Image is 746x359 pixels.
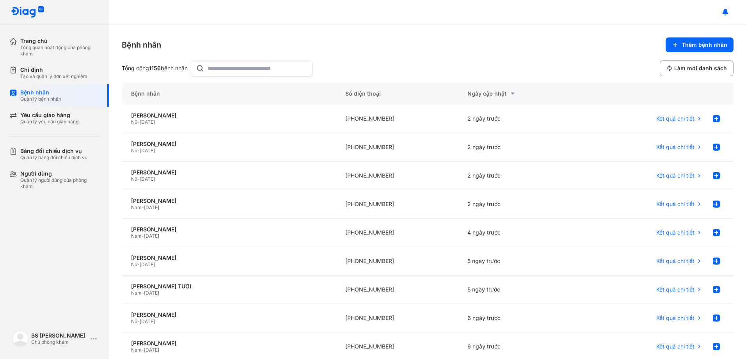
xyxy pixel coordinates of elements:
[131,176,137,182] span: Nữ
[467,89,571,98] div: Ngày cập nhật
[336,190,458,219] div: [PHONE_NUMBER]
[122,65,188,72] div: Tổng cộng bệnh nhân
[31,339,87,345] div: Chủ phòng khám
[458,162,581,190] div: 2 ngày trước
[131,311,327,318] div: [PERSON_NAME]
[131,226,327,233] div: [PERSON_NAME]
[656,201,694,208] span: Kết quả chi tiết
[11,6,44,18] img: logo
[12,331,28,347] img: logo
[336,133,458,162] div: [PHONE_NUMBER]
[336,304,458,332] div: [PHONE_NUMBER]
[137,261,140,267] span: -
[131,169,327,176] div: [PERSON_NAME]
[131,254,327,261] div: [PERSON_NAME]
[336,275,458,304] div: [PHONE_NUMBER]
[20,96,61,102] div: Quản lý bệnh nhân
[144,347,159,353] span: [DATE]
[336,83,458,105] div: Số điện thoại
[20,66,87,73] div: Chỉ định
[131,119,137,125] span: Nữ
[140,261,155,267] span: [DATE]
[20,177,100,190] div: Quản lý người dùng của phòng khám
[122,39,161,50] div: Bệnh nhân
[131,148,137,153] span: Nữ
[31,332,87,339] div: BS [PERSON_NAME]
[131,261,137,267] span: Nữ
[142,233,144,239] span: -
[140,318,155,324] span: [DATE]
[656,315,694,322] span: Kết quả chi tiết
[20,112,78,119] div: Yêu cầu giao hàng
[131,197,327,204] div: [PERSON_NAME]
[131,112,327,119] div: [PERSON_NAME]
[131,204,142,210] span: Nam
[20,89,61,96] div: Bệnh nhân
[20,155,87,161] div: Quản lý bảng đối chiếu dịch vụ
[656,144,694,151] span: Kết quả chi tiết
[140,176,155,182] span: [DATE]
[20,148,87,155] div: Bảng đối chiếu dịch vụ
[656,258,694,265] span: Kết quả chi tiết
[140,119,155,125] span: [DATE]
[656,229,694,236] span: Kết quả chi tiết
[682,41,727,48] span: Thêm bệnh nhân
[458,219,581,247] div: 4 ngày trước
[142,347,144,353] span: -
[458,304,581,332] div: 6 ngày trước
[656,286,694,293] span: Kết quả chi tiết
[122,83,336,105] div: Bệnh nhân
[131,290,142,296] span: Nam
[20,73,87,80] div: Tạo và quản lý đơn xét nghiệm
[20,170,100,177] div: Người dùng
[131,233,142,239] span: Nam
[336,162,458,190] div: [PHONE_NUMBER]
[20,119,78,125] div: Quản lý yêu cầu giao hàng
[458,133,581,162] div: 2 ngày trước
[144,204,159,210] span: [DATE]
[144,233,159,239] span: [DATE]
[20,37,100,44] div: Trang chủ
[656,172,694,179] span: Kết quả chi tiết
[137,318,140,324] span: -
[458,275,581,304] div: 5 ngày trước
[666,37,734,52] button: Thêm bệnh nhân
[336,219,458,247] div: [PHONE_NUMBER]
[144,290,159,296] span: [DATE]
[660,60,734,76] button: Làm mới danh sách
[131,340,327,347] div: [PERSON_NAME]
[458,190,581,219] div: 2 ngày trước
[656,115,694,122] span: Kết quả chi tiết
[149,65,161,71] span: 1156
[458,247,581,275] div: 5 ngày trước
[336,105,458,133] div: [PHONE_NUMBER]
[656,343,694,350] span: Kết quả chi tiết
[137,148,140,153] span: -
[137,119,140,125] span: -
[137,176,140,182] span: -
[131,283,327,290] div: [PERSON_NAME] TƯƠI
[458,105,581,133] div: 2 ngày trước
[142,290,144,296] span: -
[131,140,327,148] div: [PERSON_NAME]
[131,318,137,324] span: Nữ
[336,247,458,275] div: [PHONE_NUMBER]
[142,204,144,210] span: -
[674,65,727,72] span: Làm mới danh sách
[20,44,100,57] div: Tổng quan hoạt động của phòng khám
[131,347,142,353] span: Nam
[140,148,155,153] span: [DATE]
